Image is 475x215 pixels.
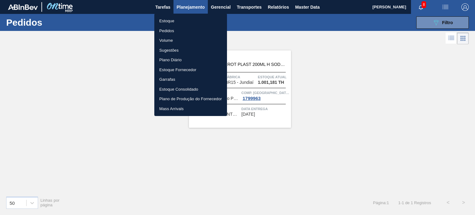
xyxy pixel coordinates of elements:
[154,75,227,84] a: Garrafas
[154,84,227,94] a: Estoque Consolidado
[154,16,227,26] a: Estoque
[154,55,227,65] a: Plano Diário
[154,26,227,36] a: Pedidos
[154,65,227,75] a: Estoque Fornecedor
[154,36,227,45] a: Volume
[154,94,227,104] a: Plano de Produção do Fornecedor
[154,104,227,114] a: Mass Arrivals
[154,45,227,55] a: Sugestões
